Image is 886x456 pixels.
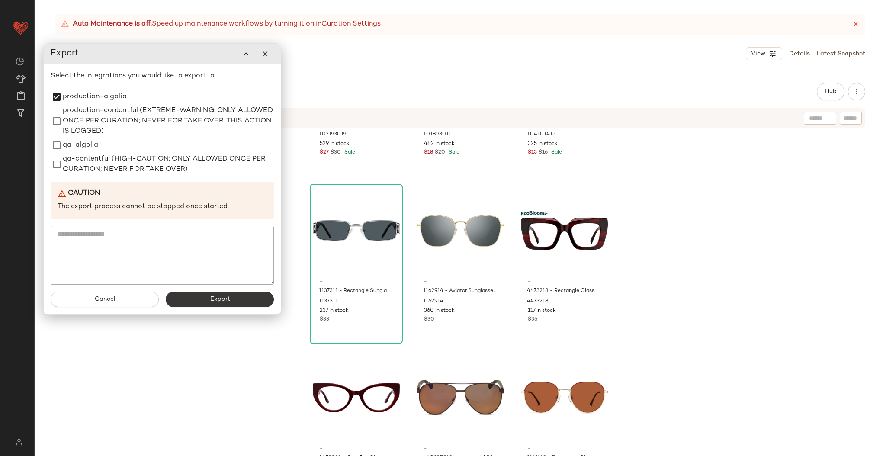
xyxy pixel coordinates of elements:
img: heart_red.DM2ytmEG.svg [12,19,29,36]
span: 1137311 [319,298,338,305]
a: Latest Snapshot [817,49,865,58]
label: qa-algolia [63,137,99,154]
span: - [320,445,393,453]
span: Cancel [94,296,115,303]
span: Hub [825,88,837,95]
img: 1161118-sunglasses-front-view.jpg [521,354,608,441]
a: Details [789,49,810,58]
span: $15 [528,149,537,157]
span: $18 [424,149,433,157]
label: production-contentful (EXTREME-WARNING: ONLY ALLOWED ONCE PER CURATION; NEVER FOR TAKE OVER. THIS... [63,106,274,137]
span: - [528,278,601,286]
button: Cancel [51,292,159,307]
img: 1137311-sunglasses-front-view.jpg [313,187,400,274]
span: T01893011 [423,131,451,138]
span: 482 in stock [424,140,455,148]
span: T02193019 [319,131,346,138]
span: Export [209,296,230,303]
span: 4473218 [527,298,549,305]
span: 360 in stock [424,307,455,315]
label: qa-contentful (HIGH-CAUTION: ONLY ALLOWED ONCE PER CURATION; NEVER FOR TAKE OVER) [63,154,274,175]
p: The export process cannot be stopped once started. [58,202,267,212]
img: svg%3e [16,57,24,66]
span: 1162914 - Aviator Sunglasses - Gold - Stainless Steel [423,287,496,295]
a: Curation Settings [321,19,381,29]
img: LAC185S18-sunglasses-front-view.jpg [417,354,504,441]
span: - [528,445,601,453]
span: - [424,278,497,286]
span: Sale [343,150,355,155]
img: 4473218-eyeglasses-front-view.jpg [521,187,608,274]
img: svg%3e [10,439,27,446]
span: $30 [331,149,341,157]
button: Hub [817,83,844,100]
img: 4473018-eyeglasses-front-view.jpg [313,354,400,441]
button: Export [166,292,274,307]
span: 1162914 [423,298,443,305]
span: $30 [424,316,434,324]
span: 325 in stock [528,140,558,148]
img: 1162914-sunglasses-front-view.jpg [417,187,504,274]
strong: Auto Maintenance is off. [73,19,152,29]
span: - [320,278,393,286]
span: $33 [320,316,329,324]
span: 529 in stock [320,140,350,148]
button: View [746,47,782,60]
span: Sale [549,150,562,155]
span: Sale [447,150,459,155]
label: production-algolia [63,88,127,106]
span: $27 [320,149,329,157]
div: Speed up maintenance workflows by turning it on in [61,19,381,29]
span: - [424,445,497,453]
span: 237 in stock [320,307,349,315]
span: $36 [528,316,537,324]
span: 1137311 - Rectangle Sunglasses - Silver - Mixed [319,287,392,295]
span: 4473218 - Rectangle Glasses - Red - bio_based [527,287,600,295]
span: View [751,51,765,58]
span: 117 in stock [528,307,556,315]
b: Caution [68,189,100,199]
span: T04101415 [527,131,555,138]
span: $16 [539,149,548,157]
span: $20 [435,149,445,157]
